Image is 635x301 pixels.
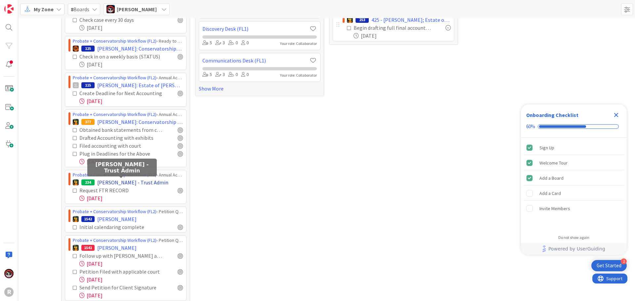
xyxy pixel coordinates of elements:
[539,189,561,197] div: Add a Card
[97,178,168,186] span: [PERSON_NAME] - Trust Admin
[354,24,431,32] div: Begin drafting full final accounting (draft and pull necessary docs from client)
[611,110,621,120] div: Close Checklist
[73,179,79,185] img: MR
[81,245,95,251] div: 1541
[14,1,30,9] span: Support
[73,74,183,81] div: › Annual Accounting Queue
[79,53,163,60] div: Check in on a weekly basis (STATUS)
[202,25,309,33] a: Discovery Desk (FL1)
[521,104,627,255] div: Checklist Container
[117,5,157,13] span: [PERSON_NAME]
[79,16,153,24] div: Check case every 30 days
[4,287,14,297] div: R
[524,186,624,201] div: Add a Card is incomplete.
[521,138,627,231] div: Checklist items
[539,144,554,152] div: Sign Up
[202,39,212,47] div: 5
[97,118,183,126] span: [PERSON_NAME]: Conservatorship of [PERSON_NAME]
[73,111,156,117] a: Probate + Conservatorship Workflow (FL2)
[73,171,183,178] div: › Annual Accounting Queue
[558,235,589,240] div: Do not show again
[73,111,183,118] div: › Annual Accounting Queue
[591,260,627,271] div: Open Get Started checklist, remaining modules: 2
[81,179,95,185] div: 234
[524,171,624,185] div: Add a Board is complete.
[81,119,95,125] div: 377
[81,216,95,222] div: 1542
[79,252,163,260] div: Follow up with [PERSON_NAME] and Client RE: [PERSON_NAME] Signing Declination
[280,72,317,78] div: Your role: Collaborator
[73,216,79,222] img: MR
[526,124,621,130] div: Checklist progress: 60%
[356,17,369,23] div: 253
[79,158,183,166] div: [DATE]
[4,4,14,14] img: Visit kanbanzone.com
[199,85,320,93] a: Show More
[79,97,183,105] div: [DATE]
[280,41,317,47] div: Your role: Collaborator
[347,17,353,23] img: MR
[539,159,568,167] div: Welcome Tour
[521,243,627,255] div: Footer
[73,237,156,243] a: Probate + Conservatorship Workflow (FL2)
[34,5,54,13] span: My Zone
[79,276,183,283] div: [DATE]
[106,5,115,13] img: JS
[71,6,73,13] b: 8
[524,243,623,255] a: Powered by UserGuiding
[228,71,238,78] div: 0
[97,45,183,53] span: [PERSON_NAME]: Conservatorship/Probate [keep eye on]
[241,71,249,78] div: 0
[79,260,183,268] div: [DATE]
[79,150,161,158] div: Plug in Deadlines for the Above
[79,268,163,276] div: Petition Filed with applicable court
[354,32,451,40] div: [DATE]
[79,134,163,142] div: Drafted Accounting with exhibits
[215,39,225,47] div: 3
[79,24,183,32] div: [DATE]
[539,174,564,182] div: Add a Board
[73,172,156,178] a: Probate + Conservatorship Workflow (FL2)
[79,194,183,202] div: [DATE]
[81,82,95,88] div: 115
[524,140,624,155] div: Sign Up is complete.
[202,71,212,78] div: 5
[621,258,627,264] div: 2
[73,38,183,45] div: › Ready to Close Matter
[202,56,309,64] a: Communications Desk (FL1)
[79,126,163,134] div: Obtained bank statements from client
[79,89,163,97] div: Create Deadline for Next Accounting
[79,142,157,150] div: Filed accounting with court
[79,283,163,291] div: Send Petition for Client Signature
[548,245,605,253] span: Powered by UserGuiding
[97,215,137,223] span: [PERSON_NAME]
[79,186,150,194] div: Request FTR RECORD
[228,39,238,47] div: 0
[524,201,624,216] div: Invite Members is incomplete.
[81,46,95,52] div: 125
[524,156,624,170] div: Welcome Tour is complete.
[97,244,137,252] span: [PERSON_NAME]
[71,5,89,13] span: Boards
[73,75,156,81] a: Probate + Conservatorship Workflow (FL2)
[79,223,158,231] div: Initial calendaring complete
[73,208,183,215] div: › Petition Queue
[215,71,225,78] div: 3
[97,81,183,89] span: [PERSON_NAME]: Estate of [PERSON_NAME] Probate [will and trust]
[526,124,535,130] div: 60%
[597,262,621,269] div: Get Started
[73,208,156,214] a: Probate + Conservatorship Workflow (FL2)
[79,291,183,299] div: [DATE]
[371,16,451,24] span: 425 - [PERSON_NAME]; Estate of [PERSON_NAME]
[73,237,183,244] div: › Petition Queue
[73,38,156,44] a: Probate + Conservatorship Workflow (FL2)
[539,205,570,212] div: Invite Members
[4,269,14,278] img: JS
[73,245,79,251] img: MR
[73,119,79,125] img: MR
[73,46,79,52] img: TR
[90,161,154,174] h5: [PERSON_NAME] - Trust Admin
[79,60,183,68] div: [DATE]
[241,39,249,47] div: 0
[526,111,578,119] div: Onboarding Checklist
